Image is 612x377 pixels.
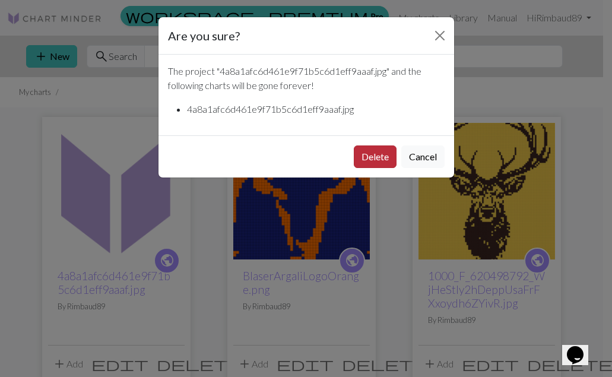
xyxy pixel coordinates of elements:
iframe: chat widget [562,330,600,365]
p: The project " 4a8a1afc6d461e9f71b5c6d1eff9aaaf.jpg " and the following charts will be gone forever! [168,64,445,93]
h5: Are you sure? [168,27,240,45]
button: Close [430,26,449,45]
button: Delete [354,145,397,168]
button: Cancel [401,145,445,168]
li: 4a8a1afc6d461e9f71b5c6d1eff9aaaf.jpg [187,102,445,116]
